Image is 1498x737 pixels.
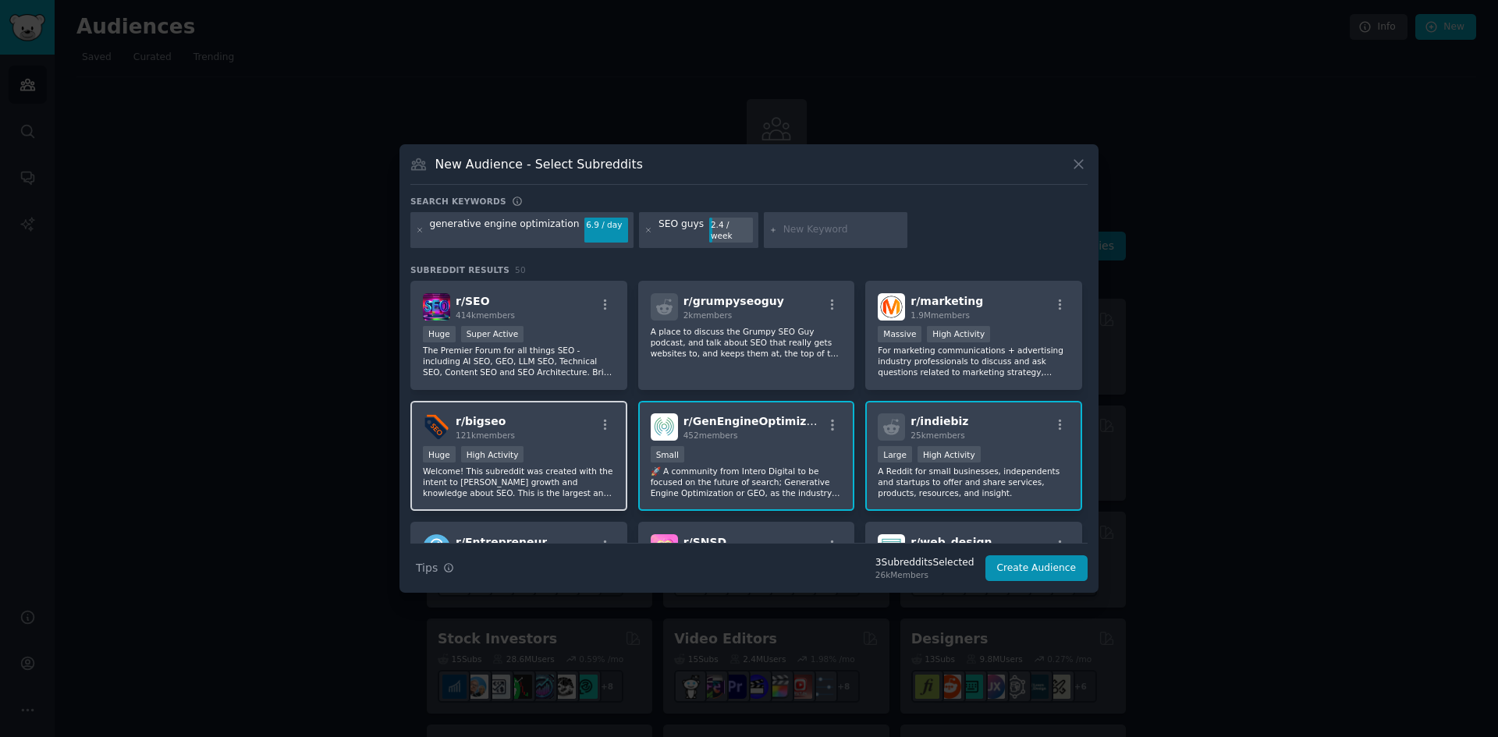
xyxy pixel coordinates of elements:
span: r/ SNSD [683,536,727,548]
p: For marketing communications + advertising industry professionals to discuss and ask questions re... [878,345,1070,377]
div: Huge [423,326,456,342]
span: r/ web_design [911,536,992,548]
div: 2.4 / week [709,218,753,243]
div: 6.9 / day [584,218,628,232]
span: r/ indiebiz [911,415,968,427]
span: 452 members [683,431,738,440]
span: 2k members [683,310,733,320]
img: web_design [878,534,905,562]
div: generative engine optimization [430,218,580,243]
div: 3 Subreddit s Selected [875,556,974,570]
span: 1.9M members [911,310,970,320]
img: Entrepreneur [423,534,450,562]
div: Small [651,446,684,462]
h3: New Audience - Select Subreddits [435,156,643,172]
p: The Premier Forum for all things SEO - including AI SEO, GEO, LLM SEO, Technical SEO, Content SEO... [423,345,615,377]
span: r/ bigseo [456,415,506,427]
span: r/ marketing [911,295,983,307]
span: 50 [515,265,526,275]
span: Tips [416,560,438,576]
div: Massive [878,326,921,342]
input: New Keyword [783,223,902,237]
span: r/ GenEngineOptimization [683,415,838,427]
span: r/ grumpyseoguy [683,295,784,307]
div: High Activity [461,446,524,462]
h3: Search keywords [410,196,506,207]
button: Tips [410,555,460,582]
span: 121k members [456,431,515,440]
div: Super Active [461,326,524,342]
img: marketing [878,293,905,321]
div: SEO guys [658,218,704,243]
div: Huge [423,446,456,462]
p: A Reddit for small businesses, independents and startups to offer and share services, products, r... [878,466,1070,498]
p: 🚀 A community from Intero Digital to be focused on the future of search; Generative Engine Optimi... [651,466,843,498]
span: r/ SEO [456,295,490,307]
span: 25k members [911,431,964,440]
div: High Activity [918,446,981,462]
span: 414k members [456,310,515,320]
span: r/ Entrepreneur [456,536,547,548]
div: 26k Members [875,569,974,580]
img: SEO [423,293,450,321]
div: High Activity [927,326,990,342]
img: SNSD [651,534,678,562]
img: bigseo [423,413,450,441]
p: A place to discuss the Grumpy SEO Guy podcast, and talk about SEO that really gets websites to, a... [651,326,843,359]
img: GenEngineOptimization [651,413,678,441]
button: Create Audience [985,555,1088,582]
p: Welcome! This subreddit was created with the intent to [PERSON_NAME] growth and knowledge about S... [423,466,615,498]
div: Large [878,446,912,462]
span: Subreddit Results [410,264,509,275]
